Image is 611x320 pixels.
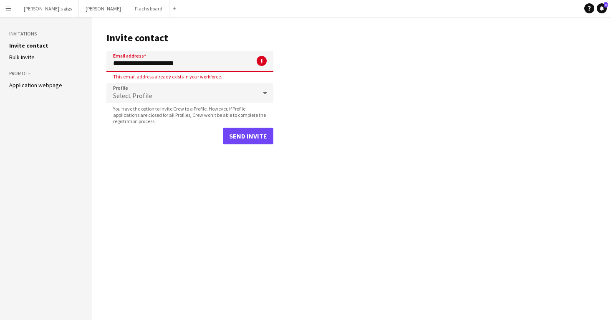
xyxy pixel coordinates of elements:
h3: Invitations [9,30,83,38]
button: [PERSON_NAME]'s gigs [17,0,79,17]
a: Bulk invite [9,53,35,61]
button: [PERSON_NAME] [79,0,128,17]
h1: Invite contact [106,32,273,44]
a: Application webpage [9,81,62,89]
a: 1 [597,3,607,13]
button: Flachs board [128,0,169,17]
span: Select Profile [113,91,152,100]
h3: Promote [9,70,83,77]
span: This email address already exists in your workforce. [106,73,229,80]
span: 1 [604,2,608,8]
span: You have the option to invite Crew to a Profile. However, if Profile applications are closed for ... [106,106,273,124]
button: Send invite [223,128,273,144]
a: Invite contact [9,42,48,49]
